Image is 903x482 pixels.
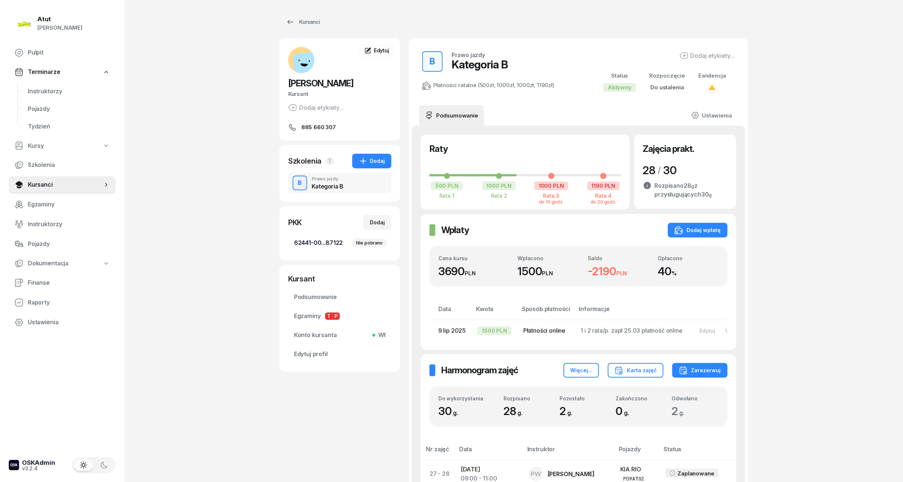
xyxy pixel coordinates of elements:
th: Kwota [472,304,517,320]
div: Kursant [288,89,391,99]
div: Kursanci [286,18,320,26]
div: Kategoria B [312,183,343,189]
span: 30 [663,164,677,177]
button: BPrawo jazdyKategoria B [288,173,391,193]
h2: Zajęcia prakt. [643,143,695,155]
span: Do ustalenia [651,84,684,91]
span: Finanse [28,278,110,288]
button: B [293,176,307,190]
div: Rata 4 [586,193,621,199]
span: Dokumentacja [28,259,68,268]
th: Pojazdy [614,444,659,460]
button: Dodaj [352,154,391,168]
div: Usuń [725,328,739,334]
h2: Raty [430,143,448,155]
span: 885 660 307 [301,123,336,132]
span: 2 [560,404,576,418]
div: 1000 PLN [482,182,516,190]
div: Zaplanowane [678,469,714,478]
div: B [427,54,438,69]
div: Dodaj etykiety... [680,51,735,60]
button: Dodaj etykiety... [288,103,343,112]
span: 28 [684,182,695,189]
div: Dodaj wpłatę [675,226,721,235]
div: 3690 [438,265,509,278]
span: Egzaminy [28,200,110,209]
a: EgzaminyTP [288,307,391,325]
th: Nr zajęć [421,444,455,460]
div: Rata 3 [534,193,569,199]
span: Pulpit [28,48,110,57]
button: Dodaj [363,215,391,230]
span: Pojazdy [28,239,110,249]
th: Data [430,304,472,320]
div: -2190 [588,265,649,278]
a: Dokumentacja [9,255,116,272]
span: Pojazdy [28,104,110,114]
div: Płatności ratalne (500zł, 1000zł, 1000zł, 1190zł) [422,81,554,90]
button: Usuń [720,325,744,337]
span: [PERSON_NAME] [288,78,353,89]
a: Pojazdy [22,100,116,118]
small: PLN [542,270,553,277]
a: Ustawienia [685,105,738,126]
small: g. [680,409,685,416]
th: Data [455,444,523,460]
div: PKK [288,217,302,228]
small: PLN [616,270,627,277]
div: Prawo jazdy [312,177,343,181]
span: Tydzień [28,122,110,131]
span: Terminarze [28,67,60,77]
div: / [658,164,661,176]
span: Wł [375,330,386,340]
span: 28 [503,404,526,418]
a: Edytuj [359,44,394,57]
a: Instruktorzy [9,216,116,233]
small: g. [453,409,458,416]
div: Edytuj [699,328,715,334]
span: 30 [701,191,712,198]
span: Ustawienia [28,318,110,327]
div: Pozostało [560,395,606,401]
div: Rata 1 [430,193,464,199]
span: Egzaminy [294,311,386,321]
div: 1190 PLN [587,182,620,190]
div: B [295,177,305,189]
div: Saldo [588,255,649,261]
span: Raporty [28,298,110,307]
small: g [709,192,712,198]
a: Instruktorzy [22,83,116,100]
h2: Harmonogram zajęć [441,365,518,376]
div: Rozpisano z przysługujących [655,181,728,199]
div: Prawo jazdy [451,52,485,58]
a: Finanse [9,274,116,292]
a: Konto kursantaWł [288,326,391,344]
div: Więcej... [570,366,592,375]
div: OSKAdmin [22,460,55,466]
a: Kursanci [279,15,326,29]
a: Pojazdy [9,235,116,253]
div: 40 [658,265,719,278]
a: Tydzień [22,118,116,135]
div: Kategoria B [451,58,508,71]
a: Kursanci [9,176,116,194]
a: Edytuj profil [288,345,391,363]
div: Aktywny [603,83,636,92]
div: KIA RIO [620,465,654,474]
div: [PERSON_NAME] [37,23,82,33]
a: 885 660 307 [288,123,391,132]
th: Instruktor [523,444,614,460]
h2: Wpłaty [441,224,469,236]
div: Nie pobrano [352,239,387,247]
a: Kursy [9,138,116,154]
div: Status [603,71,636,81]
div: Dodaj [359,157,385,165]
a: Pulpit [9,44,116,61]
a: Podsumowanie [419,105,484,126]
div: 1000 PLN [534,182,568,190]
span: T [325,313,332,320]
div: do 20 godz. [586,199,621,204]
div: Kursant [288,274,391,284]
span: Edytuj profil [294,350,386,359]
